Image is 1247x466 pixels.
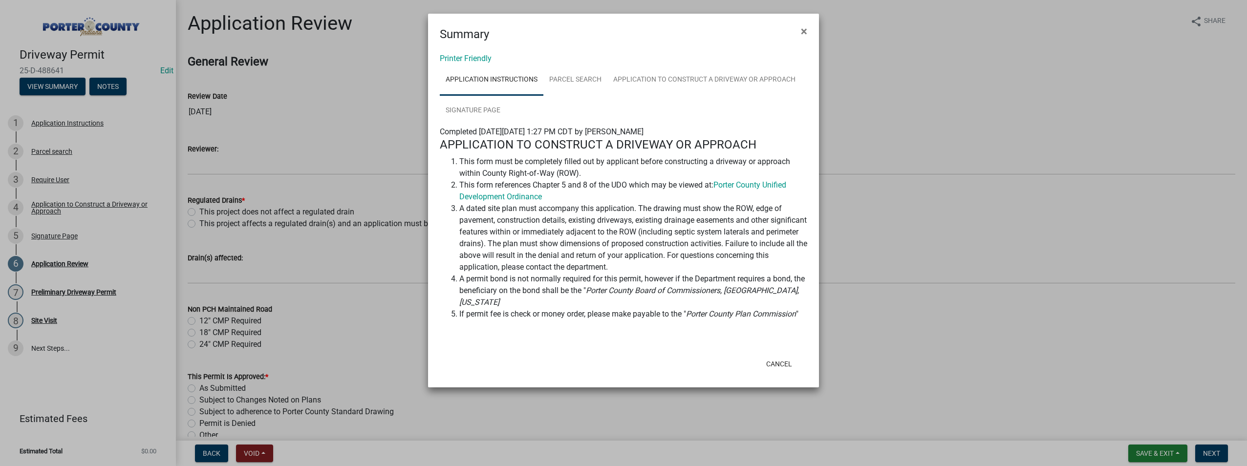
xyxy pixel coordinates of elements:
a: Printer Friendly [440,54,492,63]
a: Application Instructions [440,64,543,96]
a: Parcel search [543,64,607,96]
button: Cancel [758,355,800,373]
li: A permit bond is not normally required for this permit, however if the Department requires a bond... [459,273,807,308]
i: Porter County Plan Commission [686,309,796,318]
span: Completed [DATE][DATE] 1:27 PM CDT by [PERSON_NAME] [440,127,644,136]
a: Signature Page [440,95,506,127]
h4: APPLICATION TO CONSTRUCT A DRIVEWAY OR APPROACH [440,138,807,152]
i: Porter County Board of Commissioners, [GEOGRAPHIC_DATA], [US_STATE] [459,286,799,307]
a: Application to Construct a Driveway or Approach [607,64,801,96]
span: × [801,24,807,38]
li: If permit fee is check or money order, please make payable to the " " [459,308,807,320]
li: This form must be completely filled out by applicant before constructing a driveway or approach w... [459,156,807,179]
button: Close [793,18,815,45]
li: This form references Chapter 5 and 8 of the UDO which may be viewed at: [459,179,807,203]
a: Porter County Unified Development Ordinance [459,180,786,201]
h4: Summary [440,25,489,43]
li: A dated site plan must accompany this application. The drawing must show the ROW, edge of pavemen... [459,203,807,273]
